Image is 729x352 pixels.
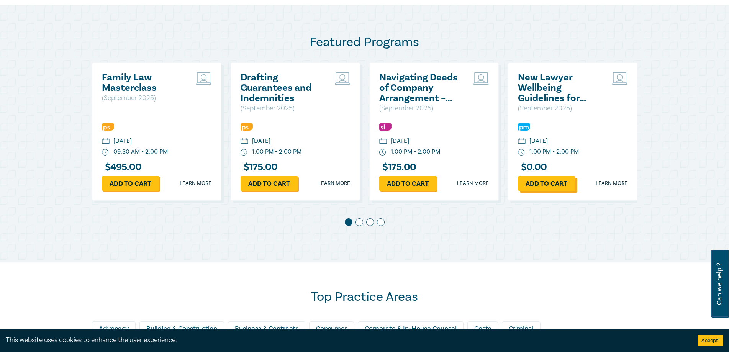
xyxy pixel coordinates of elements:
div: 1:00 PM - 2:00 PM [391,147,440,156]
div: 09:30 AM - 2:00 PM [113,147,168,156]
a: Learn more [457,180,489,187]
div: 1:00 PM - 2:00 PM [529,147,579,156]
img: Substantive Law [379,123,392,131]
img: calendar [241,138,248,145]
img: watch [379,149,386,156]
a: Add to cart [518,176,575,191]
h2: Top Practice Areas [92,289,637,305]
div: Costs [467,321,498,336]
div: Business & Contracts [228,321,305,336]
img: watch [102,149,109,156]
div: 1:00 PM - 2:00 PM [252,147,301,156]
a: Add to cart [102,176,159,191]
p: ( September 2025 ) [518,103,600,113]
h3: $ 495.00 [102,162,142,172]
img: watch [518,149,525,156]
a: Add to cart [241,176,298,191]
img: calendar [379,138,387,145]
h3: $ 0.00 [518,162,547,172]
span: Can we help ? [716,255,723,313]
img: Practice Management & Business Skills [518,123,530,131]
img: Professional Skills [241,123,253,131]
div: This website uses cookies to enhance the user experience. [6,335,686,345]
div: [DATE] [252,137,270,146]
div: Consumer [309,321,354,336]
p: ( September 2025 ) [241,103,323,113]
p: ( September 2025 ) [379,103,462,113]
img: Live Stream [196,72,211,85]
p: ( September 2025 ) [102,93,184,103]
img: Live Stream [612,72,627,85]
a: New Lawyer Wellbeing Guidelines for Legal Workplaces [518,72,600,103]
div: [DATE] [529,137,548,146]
div: Advocacy [92,321,136,336]
a: Learn more [180,180,211,187]
div: Corporate & In-House Counsel [358,321,464,336]
div: [DATE] [391,137,409,146]
div: Building & Construction [139,321,224,336]
img: watch [241,149,247,156]
a: Learn more [596,180,627,187]
h2: Featured Programs [92,34,637,50]
a: Family Law Masterclass [102,72,184,93]
img: Live Stream [335,72,350,85]
h3: $ 175.00 [379,162,416,172]
img: calendar [102,138,110,145]
h3: $ 175.00 [241,162,278,172]
a: Drafting Guarantees and Indemnities [241,72,323,103]
a: Learn more [318,180,350,187]
div: Criminal [502,321,541,336]
a: Navigating Deeds of Company Arrangement – Strategy and Structure [379,72,462,103]
div: [DATE] [113,137,132,146]
button: Accept cookies [698,335,723,346]
img: Professional Skills [102,123,114,131]
img: Live Stream [473,72,489,85]
a: Add to cart [379,176,437,191]
img: calendar [518,138,526,145]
